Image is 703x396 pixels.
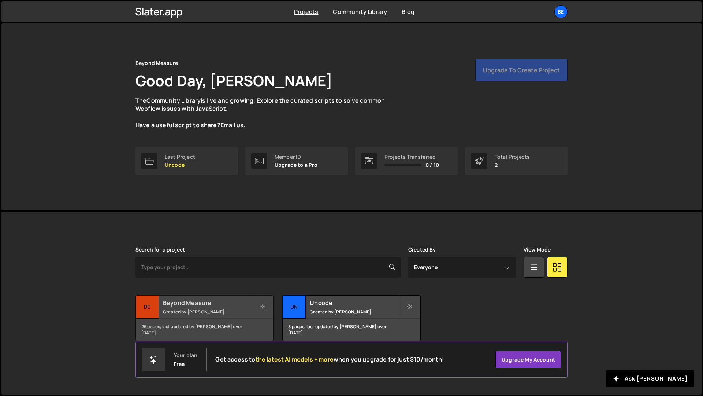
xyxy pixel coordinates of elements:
[163,299,251,307] h2: Beyond Measure
[135,96,399,129] p: The is live and growing. Explore the curated scripts to solve common Webflow issues with JavaScri...
[283,296,306,319] div: Un
[275,162,318,168] p: Upgrade to a Pro
[136,319,273,341] div: 26 pages, last updated by [PERSON_NAME] over [DATE]
[165,162,195,168] p: Uncode
[402,8,414,16] a: Blog
[135,257,401,278] input: Type your project...
[495,162,530,168] p: 2
[425,162,439,168] span: 0 / 10
[282,295,420,341] a: Un Uncode Created by [PERSON_NAME] 8 pages, last updated by [PERSON_NAME] over [DATE]
[135,70,332,91] h1: Good Day, [PERSON_NAME]
[215,356,444,363] h2: Get access to when you upgrade for just $10/month!
[135,295,274,341] a: Be Beyond Measure Created by [PERSON_NAME] 26 pages, last updated by [PERSON_NAME] over [DATE]
[283,319,420,341] div: 8 pages, last updated by [PERSON_NAME] over [DATE]
[495,154,530,160] div: Total Projects
[275,154,318,160] div: Member ID
[310,299,398,307] h2: Uncode
[135,147,238,175] a: Last Project Uncode
[174,352,197,358] div: Your plan
[174,361,185,367] div: Free
[135,59,178,67] div: Beyond Measure
[135,247,185,253] label: Search for a project
[554,5,568,18] a: Be
[333,8,387,16] a: Community Library
[606,370,694,387] button: Ask [PERSON_NAME]
[495,351,561,368] a: Upgrade my account
[163,309,251,315] small: Created by [PERSON_NAME]
[310,309,398,315] small: Created by [PERSON_NAME]
[408,247,436,253] label: Created By
[384,154,439,160] div: Projects Transferred
[146,96,201,104] a: Community Library
[165,154,195,160] div: Last Project
[524,247,551,253] label: View Mode
[294,8,318,16] a: Projects
[220,121,243,129] a: Email us
[256,355,334,363] span: the latest AI models + more
[136,296,159,319] div: Be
